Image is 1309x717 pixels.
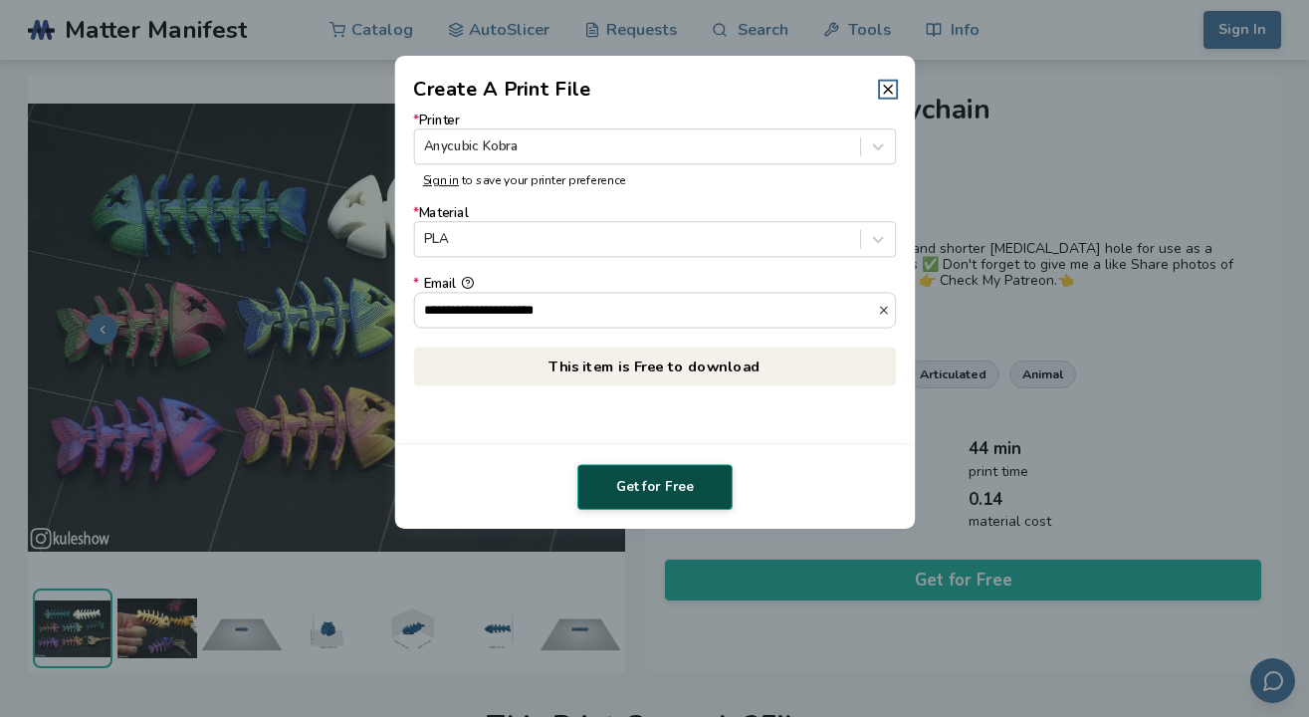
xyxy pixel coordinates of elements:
p: to save your printer preference [423,174,887,188]
input: *Email [414,293,877,327]
h2: Create A Print File [413,75,590,104]
div: Email [413,277,896,292]
button: Get for Free [577,464,733,510]
label: Material [413,206,896,257]
input: *MaterialPLA [424,232,428,247]
label: Printer [413,114,896,164]
button: *Email [461,277,474,290]
button: *Email [877,304,895,317]
a: Sign in [423,172,459,188]
p: This item is Free to download [413,347,896,385]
